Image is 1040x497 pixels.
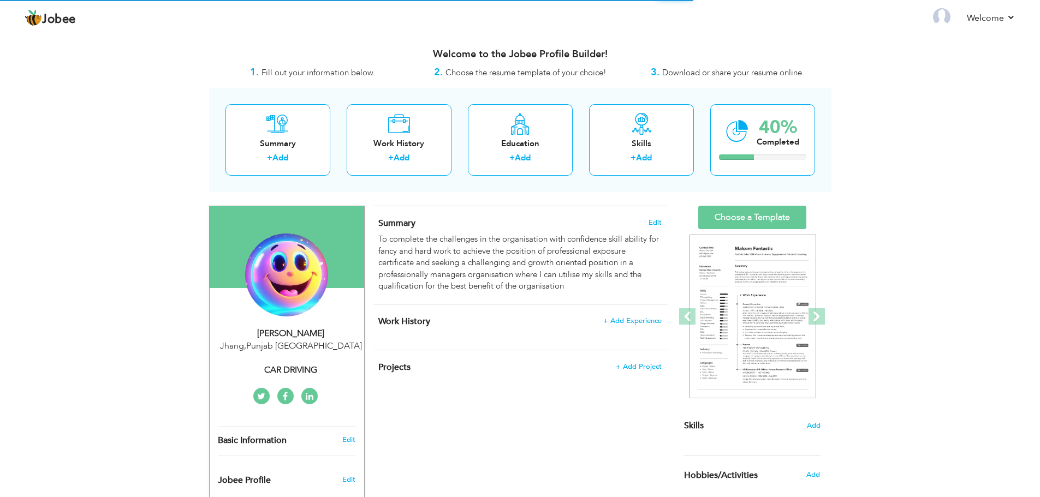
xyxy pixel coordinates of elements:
span: Jobee [42,14,76,26]
span: Add [807,421,821,431]
label: + [388,152,394,164]
span: Add [806,470,820,480]
h4: This helps to highlight the project, tools and skills you have worked on. [378,362,661,373]
div: Completed [757,136,799,148]
span: Jobee Profile [218,476,271,486]
div: Education [477,138,564,149]
span: + Add Experience [603,317,662,325]
span: Download or share your resume online. [662,67,804,78]
img: Profile Img [933,8,950,26]
a: Add [636,152,652,163]
div: 40% [757,118,799,136]
label: + [631,152,636,164]
h3: Welcome to the Jobee Profile Builder! [209,49,831,60]
div: Skills [598,138,685,149]
span: Fill out your information below. [262,67,375,78]
img: jobee.io [25,9,42,27]
span: Choose the resume template of your choice! [445,67,607,78]
h4: This helps to show the companies you have worked for. [378,316,661,327]
div: Share some of your professional and personal interests. [676,456,829,494]
span: Edit [649,219,662,226]
span: Summary [378,217,415,229]
a: Add [515,152,531,163]
span: Basic Information [218,436,287,446]
a: Welcome [967,11,1015,25]
label: + [509,152,515,164]
label: + [267,152,272,164]
div: To complete the challenges in the organisation with confidence skill ability for fancy and hard w... [378,233,661,292]
div: CAR DRIVING [218,364,364,376]
span: Skills [684,420,704,432]
div: Summary [234,138,322,149]
span: , [244,340,246,352]
a: Add [272,152,288,163]
span: Projects [378,361,411,373]
div: Enhance your career by creating a custom URL for your Jobee public profile. [210,464,364,491]
span: Work History [378,315,430,327]
a: Add [394,152,409,163]
span: Hobbies/Activities [684,471,758,481]
a: Choose a Template [698,206,806,229]
strong: 3. [651,65,659,79]
a: Edit [342,435,355,445]
div: [PERSON_NAME] [218,327,364,340]
span: + Add Project [616,363,662,370]
h4: Adding a summary is a quick and easy way to highlight your experience and interests. [378,218,661,229]
img: NASEEB AHMAD [245,233,328,316]
strong: 1. [250,65,259,79]
div: Jhang Punjab [GEOGRAPHIC_DATA] [218,340,364,352]
div: Work History [355,138,443,149]
span: Edit [342,475,355,484]
a: Jobee [25,9,76,27]
strong: 2. [434,65,443,79]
